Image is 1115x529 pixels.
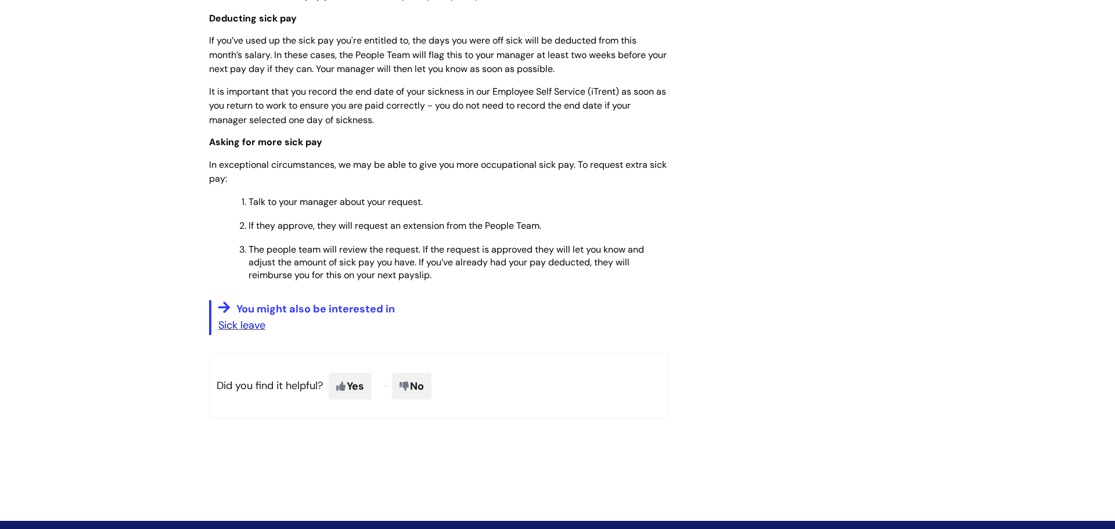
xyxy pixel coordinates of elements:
span: If you’ve used up the sick pay you're entitled to, the days you were off sick will be deducted fr... [209,34,667,75]
span: Asking for more sick pay [209,136,322,148]
span: It is important that you record the end date of your sickness in our Employee Self Service (iTren... [209,85,666,127]
span: The people team will review the request. If the request is approved they will let you know and ad... [249,243,644,281]
span: In exceptional circumstances, we may be able to give you more occupational sick pay. To request e... [209,159,667,185]
span: You might also be interested in [236,302,395,316]
a: Sick leave [218,318,265,332]
p: Did you find it helpful? [209,354,668,419]
span: If they approve, they will request an extension from the People Team. [249,219,541,232]
span: Deducting sick pay [209,12,297,24]
span: No [392,373,431,400]
span: Talk to your manager about your request. [249,196,423,208]
span: Yes [329,373,372,400]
